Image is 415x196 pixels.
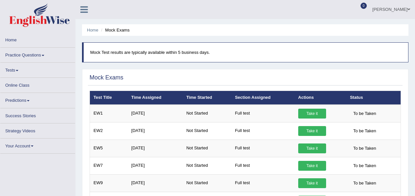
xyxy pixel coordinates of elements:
td: EW7 [90,157,128,174]
span: 0 [361,3,367,9]
th: Actions [295,91,346,105]
a: Online Class [0,78,75,91]
a: Take it [298,143,326,153]
td: Not Started [183,157,231,174]
th: Section Assigned [231,91,295,105]
th: Time Started [183,91,231,105]
a: Tests [0,63,75,76]
td: [DATE] [128,157,183,174]
span: To be Taken [350,143,380,153]
td: Not Started [183,174,231,192]
a: Home [87,28,98,33]
a: Practice Questions [0,48,75,60]
span: To be Taken [350,161,380,171]
td: Full test [231,105,295,122]
td: [DATE] [128,122,183,140]
th: Status [346,91,401,105]
td: [DATE] [128,105,183,122]
h2: Mock Exams [90,75,123,81]
td: Not Started [183,105,231,122]
td: EW2 [90,122,128,140]
td: Full test [231,140,295,157]
a: Strategy Videos [0,123,75,136]
a: Home [0,33,75,45]
th: Time Assigned [128,91,183,105]
td: [DATE] [128,140,183,157]
td: Full test [231,122,295,140]
a: Take it [298,109,326,119]
li: Mock Exams [99,27,130,33]
th: Test Title [90,91,128,105]
span: To be Taken [350,109,380,119]
a: Predictions [0,93,75,106]
td: EW9 [90,174,128,192]
td: [DATE] [128,174,183,192]
td: Full test [231,174,295,192]
td: EW1 [90,105,128,122]
span: To be Taken [350,126,380,136]
td: Not Started [183,122,231,140]
p: Mock Test results are typically available within 5 business days. [90,49,402,55]
td: EW5 [90,140,128,157]
a: Success Stories [0,108,75,121]
td: Full test [231,157,295,174]
a: Your Account [0,139,75,151]
a: Take it [298,178,326,188]
td: Not Started [183,140,231,157]
span: To be Taken [350,178,380,188]
a: Take it [298,126,326,136]
a: Take it [298,161,326,171]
